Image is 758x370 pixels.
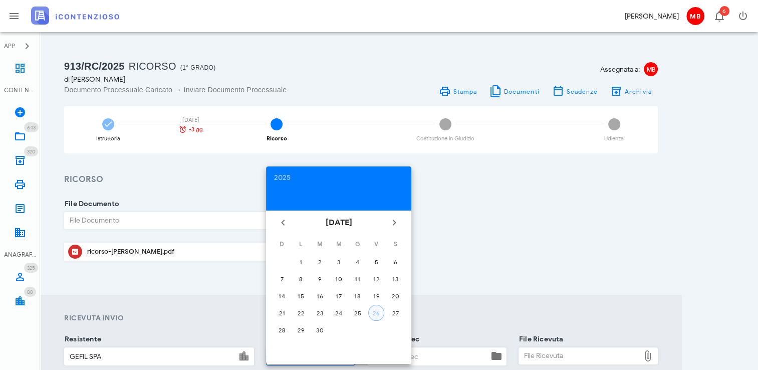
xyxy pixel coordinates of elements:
[644,62,658,76] span: MB
[264,334,302,344] label: Data Invio
[312,305,328,321] button: 23
[87,244,332,260] div: Clicca per aprire un'anteprima del file o scaricarlo
[62,334,101,344] label: Resistente
[387,305,403,321] button: 27
[349,236,367,253] th: G
[312,292,328,300] div: 16
[274,322,290,338] button: 28
[274,288,290,304] button: 14
[31,7,119,25] img: logo-text-2x.png
[312,258,328,266] div: 2
[368,305,384,321] button: 26
[274,326,290,334] div: 28
[274,174,403,181] div: 2025
[350,271,366,287] button: 11
[330,236,348,253] th: M
[386,236,404,253] th: S
[624,88,652,95] span: Archivia
[68,245,82,259] button: Clicca per aprire un'anteprima del file o scaricarlo
[293,271,309,287] button: 8
[312,254,328,270] button: 2
[312,309,328,317] div: 23
[546,84,604,98] button: Scadenze
[312,271,328,287] button: 9
[129,61,176,72] span: Ricorso
[368,258,384,266] div: 5
[368,288,384,304] button: 19
[267,136,287,141] div: Ricorso
[293,275,309,283] div: 8
[331,292,347,300] div: 17
[64,61,125,72] span: 913/RC/2025
[271,118,283,130] span: 2
[24,122,39,132] span: Distintivo
[432,84,483,98] a: Stampa
[350,309,366,317] div: 25
[24,263,38,273] span: Distintivo
[180,64,216,71] span: (1° Grado)
[312,326,328,334] div: 30
[416,136,474,141] div: Costituzione in Giudizio
[293,254,309,270] button: 1
[719,6,729,16] span: Distintivo
[87,248,332,256] div: ricorso-[PERSON_NAME].pdf
[96,136,120,141] div: Istruttoria
[292,236,310,253] th: L
[387,292,403,300] div: 20
[64,85,355,95] div: Documento Processuale Caricato → Inviare Documento Processuale
[604,136,624,141] div: Udienza
[173,117,208,123] div: [DATE]
[608,118,620,130] span: 4
[350,305,366,321] button: 25
[274,271,290,287] button: 7
[683,4,707,28] button: MB
[387,258,403,266] div: 6
[503,88,540,95] span: Documenti
[350,288,366,304] button: 18
[368,254,384,270] button: 5
[387,275,403,283] div: 13
[293,292,309,300] div: 15
[322,213,356,233] button: [DATE]
[439,118,451,130] span: 3
[274,305,290,321] button: 21
[312,322,328,338] button: 30
[64,74,355,85] div: di [PERSON_NAME]
[274,275,290,283] div: 7
[516,334,564,344] label: File Ricevuta
[331,254,347,270] button: 3
[293,288,309,304] button: 15
[331,271,347,287] button: 10
[368,348,488,365] input: Protocollo Pec
[368,236,386,253] th: V
[686,7,704,25] span: MB
[368,275,384,283] div: 12
[625,11,679,22] div: [PERSON_NAME]
[27,148,35,155] span: 320
[331,305,347,321] button: 24
[331,309,347,317] div: 24
[452,88,477,95] span: Stampa
[312,275,328,283] div: 9
[62,199,119,209] label: File Documento
[368,292,384,300] div: 19
[273,236,291,253] th: D
[27,265,35,271] span: 325
[293,309,309,317] div: 22
[4,250,36,259] div: ANAGRAFICA
[24,287,36,297] span: Distintivo
[331,288,347,304] button: 17
[387,254,403,270] button: 6
[387,271,403,287] button: 13
[331,275,347,283] div: 10
[369,309,384,317] div: 26
[331,258,347,266] div: 3
[64,313,658,323] h4: Ricevuta Invio
[350,258,366,266] div: 4
[350,292,366,300] div: 18
[604,84,658,98] button: Archivia
[64,173,658,186] h3: Ricorso
[65,348,236,365] input: Resistente
[293,305,309,321] button: 22
[312,288,328,304] button: 16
